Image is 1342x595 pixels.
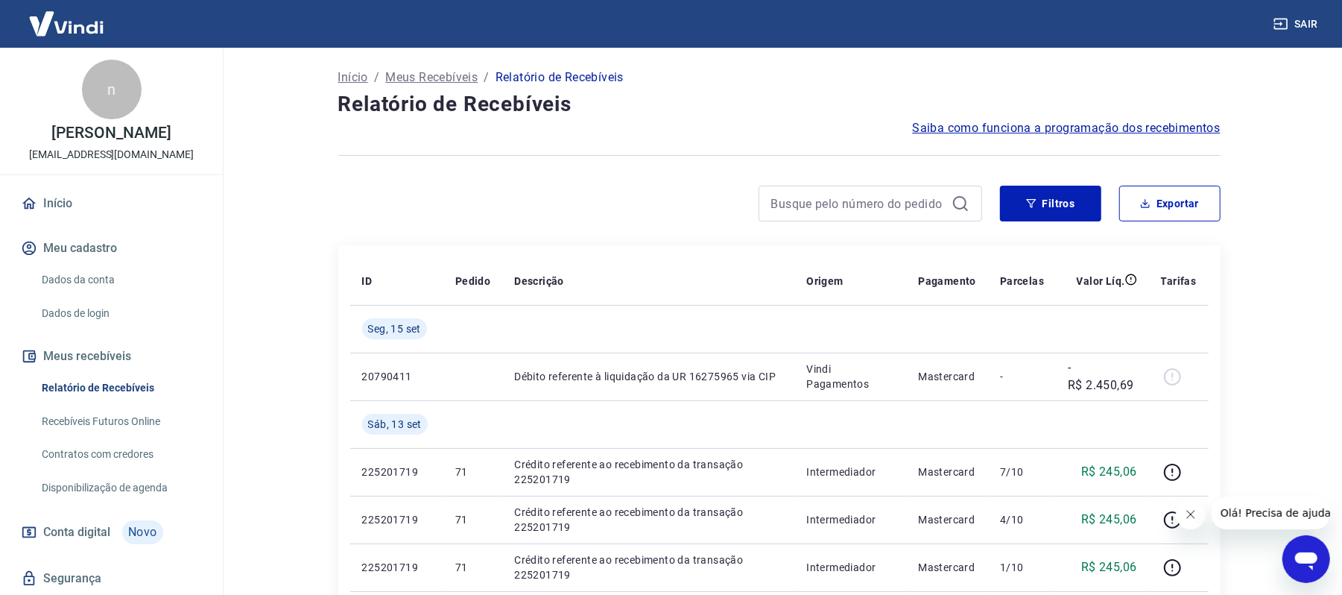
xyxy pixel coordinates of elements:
p: Crédito referente ao recebimento da transação 225201719 [514,505,782,535]
span: Seg, 15 set [368,321,421,336]
span: Olá! Precisa de ajuda? [9,10,125,22]
p: Pagamento [918,274,976,289]
p: 225201719 [362,512,431,527]
p: ID [362,274,373,289]
a: Início [18,187,205,220]
p: Descrição [514,274,564,289]
button: Filtros [1000,186,1101,221]
span: Novo [122,520,163,544]
a: Início [338,69,368,86]
p: R$ 245,06 [1081,463,1137,481]
p: Mastercard [918,369,976,384]
p: 71 [455,560,490,575]
p: 225201719 [362,465,431,479]
a: Segurança [18,562,205,595]
a: Dados da conta [36,265,205,295]
p: Mastercard [918,560,976,575]
p: Parcelas [1000,274,1044,289]
p: 225201719 [362,560,431,575]
p: 4/10 [1000,512,1044,527]
p: Valor Líq. [1077,274,1125,289]
input: Busque pelo número do pedido [771,192,946,215]
p: Origem [806,274,843,289]
p: Intermediador [806,465,894,479]
p: / [484,69,489,86]
p: - [1000,369,1044,384]
iframe: Mensagem da empresa [1212,497,1330,529]
a: Meus Recebíveis [385,69,478,86]
a: Relatório de Recebíveis [36,373,205,403]
span: Conta digital [43,522,110,543]
iframe: Botão para abrir a janela de mensagens [1282,535,1330,583]
span: Sáb, 13 set [368,417,422,432]
p: 71 [455,512,490,527]
p: Tarifas [1161,274,1197,289]
p: R$ 245,06 [1081,511,1137,529]
p: -R$ 2.450,69 [1068,359,1136,394]
a: Disponibilização de agenda [36,473,205,503]
p: Débito referente à liquidação da UR 16275965 via CIP [514,369,782,384]
a: Contratos com credores [36,439,205,470]
p: [PERSON_NAME] [51,125,171,141]
div: n [82,60,142,119]
p: R$ 245,06 [1081,558,1137,576]
button: Exportar [1119,186,1221,221]
a: Dados de login [36,298,205,329]
img: Vindi [18,1,115,46]
p: Relatório de Recebíveis [496,69,624,86]
button: Sair [1270,10,1324,38]
a: Saiba como funciona a programação dos recebimentos [913,119,1221,137]
p: Pedido [455,274,490,289]
h4: Relatório de Recebíveis [338,89,1221,119]
p: Intermediador [806,560,894,575]
a: Recebíveis Futuros Online [36,406,205,437]
a: Conta digitalNovo [18,514,205,550]
p: Crédito referente ao recebimento da transação 225201719 [514,457,782,487]
p: Mastercard [918,465,976,479]
p: 1/10 [1000,560,1044,575]
p: 20790411 [362,369,431,384]
p: Crédito referente ao recebimento da transação 225201719 [514,552,782,582]
p: Mastercard [918,512,976,527]
button: Meu cadastro [18,232,205,265]
p: [EMAIL_ADDRESS][DOMAIN_NAME] [29,147,194,163]
p: Intermediador [806,512,894,527]
p: / [374,69,379,86]
p: 71 [455,465,490,479]
p: Vindi Pagamentos [806,362,894,391]
p: 7/10 [1000,465,1044,479]
button: Meus recebíveis [18,340,205,373]
iframe: Fechar mensagem [1176,500,1206,529]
